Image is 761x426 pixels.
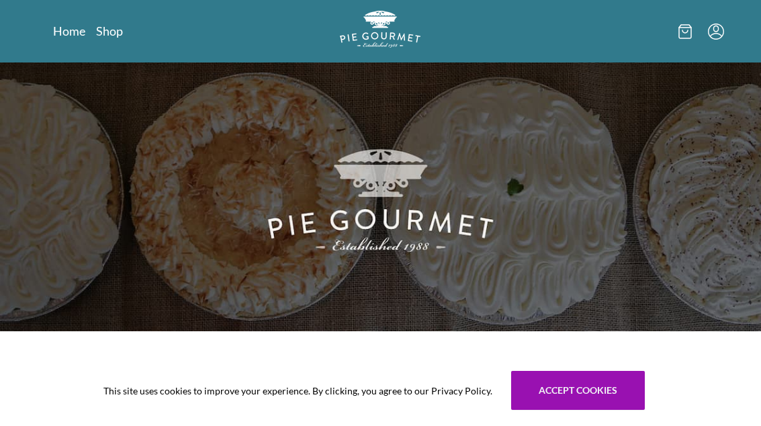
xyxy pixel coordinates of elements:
[708,24,724,40] button: Menu
[340,11,420,48] img: logo
[340,11,420,52] a: Logo
[96,23,123,39] a: Shop
[511,371,645,410] button: Accept cookies
[103,384,492,398] span: This site uses cookies to improve your experience. By clicking, you agree to our Privacy Policy.
[53,23,85,39] a: Home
